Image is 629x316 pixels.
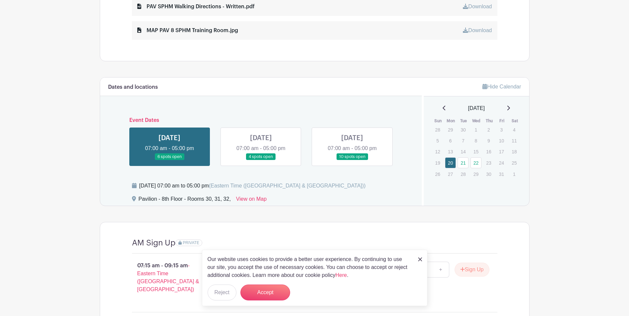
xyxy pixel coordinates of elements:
[208,255,411,279] p: Our website uses cookies to provide a better user experience. By continuing to use our site, you ...
[137,263,199,292] span: - Eastern Time ([GEOGRAPHIC_DATA] & [GEOGRAPHIC_DATA])
[468,104,485,112] span: [DATE]
[445,146,456,157] p: 13
[471,157,481,168] a: 22
[108,84,158,90] h6: Dates and locations
[509,146,520,157] p: 18
[121,259,218,296] p: 07:15 am - 09:15 am
[509,158,520,168] p: 25
[483,169,494,179] p: 30
[137,3,255,11] div: PAV SPHM Walking Directions - Written.pdf
[455,263,489,277] button: Sign Up
[483,135,494,146] p: 9
[445,118,458,124] th: Mon
[445,125,456,135] p: 29
[458,146,469,157] p: 14
[496,146,507,157] p: 17
[336,272,347,278] a: Here
[183,240,199,245] span: PRIVATE
[124,117,398,124] h6: Event Dates
[458,135,469,146] p: 7
[496,158,507,168] p: 24
[508,118,521,124] th: Sat
[496,169,507,179] p: 31
[139,182,366,190] div: [DATE] 07:00 am to 05:00 pm
[445,135,456,146] p: 6
[496,135,507,146] p: 10
[458,125,469,135] p: 30
[458,157,469,168] a: 21
[418,257,422,261] img: close_button-5f87c8562297e5c2d7936805f587ecaba9071eb48480494691a3f1689db116b3.svg
[496,118,509,124] th: Fri
[139,195,231,206] div: Pavilion - 8th Floor - Rooms 30, 31, 32,
[240,285,290,300] button: Accept
[509,125,520,135] p: 4
[432,135,443,146] p: 5
[483,125,494,135] p: 2
[236,195,267,206] a: View on Map
[483,118,496,124] th: Thu
[432,146,443,157] p: 12
[509,169,520,179] p: 1
[132,238,175,248] h4: AM Sign Up
[463,4,492,9] a: Download
[457,118,470,124] th: Tue
[432,262,449,278] a: +
[471,125,481,135] p: 1
[432,118,445,124] th: Sun
[209,183,366,188] span: (Eastern Time ([GEOGRAPHIC_DATA] & [GEOGRAPHIC_DATA]))
[471,135,481,146] p: 8
[463,27,492,33] a: Download
[432,158,443,168] p: 19
[483,158,494,168] p: 23
[432,125,443,135] p: 28
[470,118,483,124] th: Wed
[509,135,520,146] p: 11
[458,169,469,179] p: 28
[432,169,443,179] p: 26
[471,146,481,157] p: 15
[483,146,494,157] p: 16
[445,157,456,168] a: 20
[208,285,236,300] button: Reject
[471,169,481,179] p: 29
[137,26,238,34] div: MAP PAV 8 SPHM Training Room.jpg
[482,84,521,89] a: Hide Calendar
[496,125,507,135] p: 3
[445,169,456,179] p: 27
